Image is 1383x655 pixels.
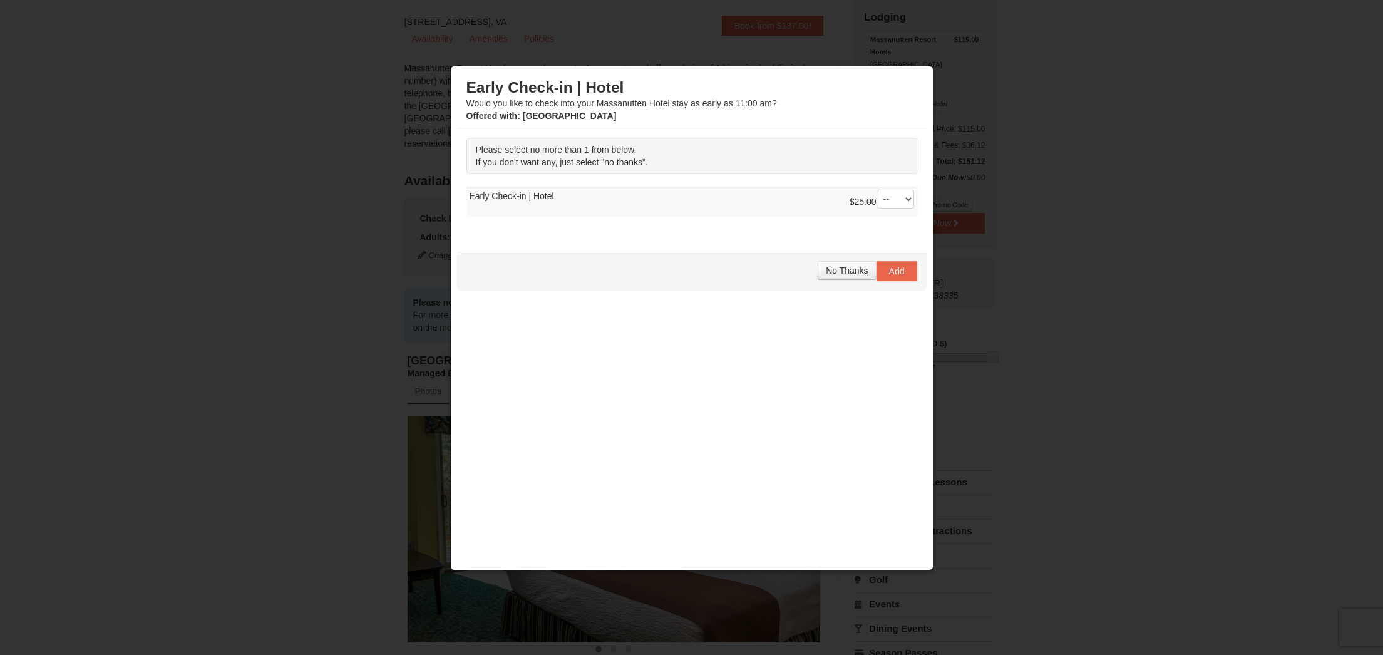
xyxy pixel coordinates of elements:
[826,266,868,276] span: No Thanks
[476,157,648,167] span: If you don't want any, just select "no thanks".
[818,261,876,280] button: No Thanks
[466,111,518,121] span: Offered with
[466,187,917,217] td: Early Check-in | Hotel
[466,78,917,122] div: Would you like to check into your Massanutten Hotel stay as early as 11:00 am?
[476,145,637,155] span: Please select no more than 1 from below.
[877,261,917,281] button: Add
[466,111,617,121] strong: : [GEOGRAPHIC_DATA]
[889,266,905,276] span: Add
[466,78,917,97] h3: Early Check-in | Hotel
[850,190,914,215] div: $25.00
